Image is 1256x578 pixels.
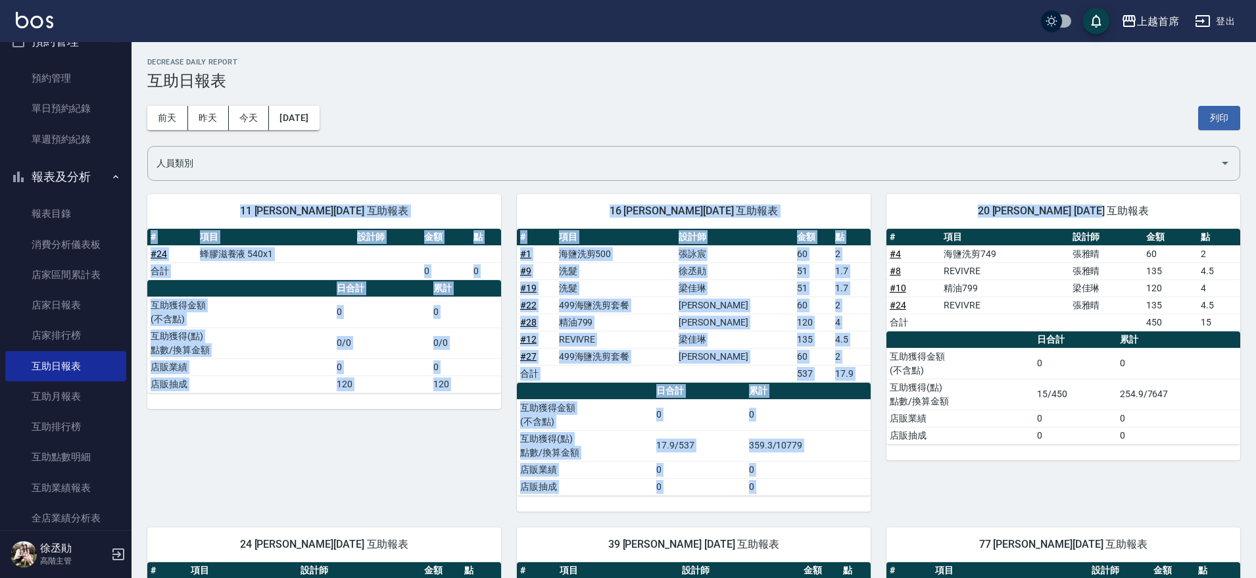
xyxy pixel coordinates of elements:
th: 累計 [746,383,871,400]
td: 2 [832,245,871,262]
td: 135 [1143,262,1197,279]
th: 累計 [1117,331,1240,349]
table: a dense table [886,331,1240,445]
th: 項目 [556,229,675,246]
a: #24 [890,300,906,310]
td: 0 [746,461,871,478]
span: 77 [PERSON_NAME][DATE] 互助報表 [902,538,1224,551]
td: 合計 [886,314,941,331]
td: 4.5 [1197,297,1240,314]
td: 135 [794,331,833,348]
td: 120 [1143,279,1197,297]
td: 254.9/7647 [1117,379,1240,410]
button: 登出 [1190,9,1240,34]
td: 0/0 [430,327,501,358]
button: 報表及分析 [5,160,126,194]
a: 消費分析儀表板 [5,229,126,260]
td: 互助獲得(點) 點數/換算金額 [886,379,1034,410]
td: [PERSON_NAME] [675,348,794,365]
td: 張雅晴 [1069,262,1144,279]
td: 梁佳琳 [675,279,794,297]
a: #24 [151,249,167,259]
td: 120 [430,375,501,393]
td: 17.9/537 [653,430,746,461]
td: 15 [1197,314,1240,331]
td: 4.5 [1197,262,1240,279]
p: 高階主管 [40,555,107,567]
td: 0 [430,297,501,327]
button: 今天 [229,106,270,130]
td: 店販業績 [147,358,333,375]
a: 全店業績分析表 [5,503,126,533]
td: 0/0 [333,327,430,358]
td: 120 [333,375,430,393]
th: # [147,229,197,246]
td: 51 [794,262,833,279]
td: 徐丞勛 [675,262,794,279]
td: 0 [333,358,430,375]
a: 互助日報表 [5,351,126,381]
td: 互助獲得金額 (不含點) [886,348,1034,379]
button: [DATE] [269,106,319,130]
img: Logo [16,12,53,28]
td: 2 [832,297,871,314]
a: #12 [520,334,537,345]
div: 上越首席 [1137,13,1179,30]
td: 店販抽成 [517,478,653,495]
td: 店販業績 [517,461,653,478]
td: [PERSON_NAME] [675,314,794,331]
th: 日合計 [653,383,746,400]
td: 精油799 [556,314,675,331]
td: 135 [1143,297,1197,314]
a: #8 [890,266,901,276]
td: 0 [653,399,746,430]
a: 單週預約紀錄 [5,124,126,155]
button: save [1083,8,1109,34]
a: 預約管理 [5,63,126,93]
td: REVIVRE [556,331,675,348]
td: 互助獲得金額 (不含點) [517,399,653,430]
td: 120 [794,314,833,331]
button: 列印 [1198,106,1240,130]
h3: 互助日報表 [147,72,1240,90]
td: 張雅晴 [1069,245,1144,262]
td: 60 [1143,245,1197,262]
span: 16 [PERSON_NAME][DATE] 互助報表 [533,205,855,218]
td: 4.5 [832,331,871,348]
td: 互助獲得金額 (不含點) [147,297,333,327]
span: 39 [PERSON_NAME] [DATE] 互助報表 [533,538,855,551]
a: 店家區間累計表 [5,260,126,290]
a: 互助業績報表 [5,473,126,503]
td: 0 [470,262,501,279]
th: 項目 [197,229,354,246]
th: 項目 [940,229,1069,246]
th: 日合計 [1034,331,1116,349]
td: 精油799 [940,279,1069,297]
a: #22 [520,300,537,310]
td: 0 [1034,427,1116,444]
td: 店販抽成 [886,427,1034,444]
td: 0 [1034,410,1116,427]
td: 梁佳琳 [675,331,794,348]
input: 人員名稱 [153,152,1215,175]
td: 4 [832,314,871,331]
a: 單日預約紀錄 [5,93,126,124]
td: 梁佳琳 [1069,279,1144,297]
td: 店販抽成 [147,375,333,393]
td: 0 [1117,410,1240,427]
td: 1.7 [832,279,871,297]
th: 點 [1197,229,1240,246]
td: 537 [794,365,833,382]
button: Open [1215,153,1236,174]
td: 359.3/10779 [746,430,871,461]
th: 日合計 [333,280,430,297]
img: Person [11,541,37,567]
th: # [886,229,941,246]
td: 合計 [147,262,197,279]
button: 前天 [147,106,188,130]
td: 17.9 [832,365,871,382]
table: a dense table [517,383,871,496]
a: #27 [520,351,537,362]
th: 金額 [421,229,470,246]
span: 11 [PERSON_NAME][DATE] 互助報表 [163,205,485,218]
